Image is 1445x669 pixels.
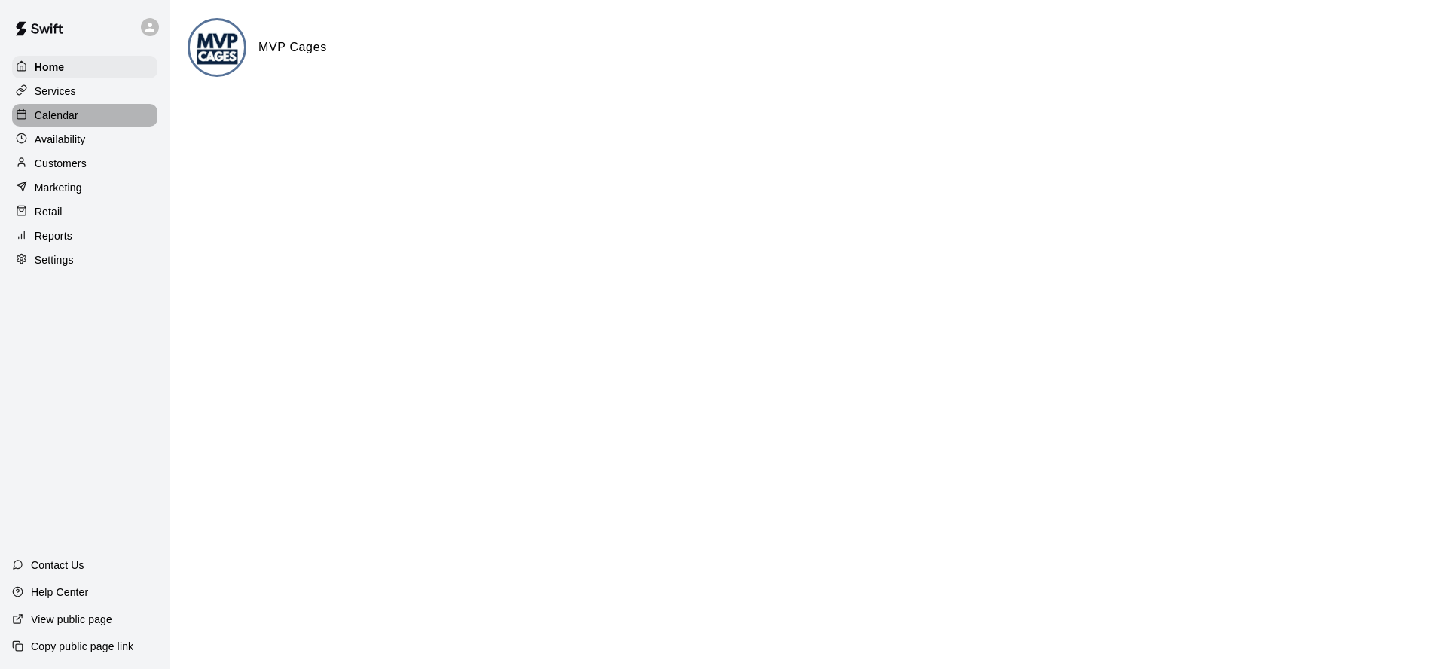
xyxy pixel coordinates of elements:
[35,180,82,195] p: Marketing
[12,80,157,102] a: Services
[35,132,86,147] p: Availability
[12,176,157,199] a: Marketing
[35,204,63,219] p: Retail
[12,104,157,127] a: Calendar
[31,557,84,573] p: Contact Us
[31,585,88,600] p: Help Center
[35,252,74,267] p: Settings
[35,156,87,171] p: Customers
[31,639,133,654] p: Copy public page link
[190,20,246,77] img: MVP Cages logo
[12,152,157,175] a: Customers
[258,38,327,57] h6: MVP Cages
[12,225,157,247] a: Reports
[35,108,78,123] p: Calendar
[31,612,112,627] p: View public page
[35,84,76,99] p: Services
[12,56,157,78] a: Home
[12,200,157,223] a: Retail
[35,60,65,75] p: Home
[35,228,72,243] p: Reports
[12,249,157,271] a: Settings
[12,128,157,151] a: Availability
